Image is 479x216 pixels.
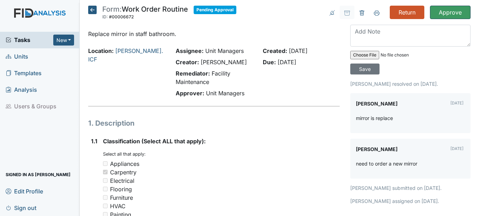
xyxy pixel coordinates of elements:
[206,90,244,97] span: Unit Managers
[356,160,417,167] p: need to order a new mirror
[263,47,287,54] strong: Created:
[6,186,43,197] span: Edit Profile
[6,51,28,62] span: Units
[103,170,108,174] input: Carpentry
[350,80,471,88] p: [PERSON_NAME] resolved on [DATE].
[350,184,471,192] p: [PERSON_NAME] submitted on [DATE].
[350,64,380,74] input: Save
[103,204,108,208] input: HVAC
[88,30,339,38] p: Replace mirror in staff bathroom.
[102,5,122,13] span: Form:
[450,101,463,106] small: [DATE]
[53,35,74,46] button: New
[88,47,163,63] a: [PERSON_NAME]. ICF
[6,68,42,79] span: Templates
[103,195,108,200] input: Furniture
[6,84,37,95] span: Analysis
[110,176,134,185] div: Electrical
[289,47,308,54] span: [DATE]
[110,185,132,193] div: Flooring
[88,47,114,54] strong: Location:
[110,160,139,168] div: Appliances
[88,118,339,128] h1: 1. Description
[356,99,398,109] label: [PERSON_NAME]
[205,47,244,54] span: Unit Managers
[103,138,206,145] span: Classification (Select ALL that apply):
[263,59,276,66] strong: Due:
[450,146,463,151] small: [DATE]
[110,193,133,202] div: Furniture
[103,161,108,166] input: Appliances
[430,6,471,19] input: Approve
[109,14,134,19] span: #00006672
[176,47,204,54] strong: Assignee:
[176,90,204,97] strong: Approver:
[350,197,471,205] p: [PERSON_NAME] assigned on [DATE].
[176,70,210,77] strong: Remediator:
[194,6,236,14] span: Pending Approval
[6,202,36,213] span: Sign out
[278,59,296,66] span: [DATE]
[102,6,188,21] div: Work Order Routine
[102,14,108,19] span: ID:
[6,36,53,44] a: Tasks
[103,151,146,157] small: Select all that apply:
[110,202,126,210] div: HVAC
[91,137,97,145] label: 1.1
[390,6,424,19] input: Return
[110,168,137,176] div: Carpentry
[103,178,108,183] input: Electrical
[201,59,247,66] span: [PERSON_NAME]
[176,59,199,66] strong: Creator:
[356,114,393,122] p: mirror is replace
[356,144,398,154] label: [PERSON_NAME]
[6,169,71,180] span: Signed in as [PERSON_NAME]
[103,187,108,191] input: Flooring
